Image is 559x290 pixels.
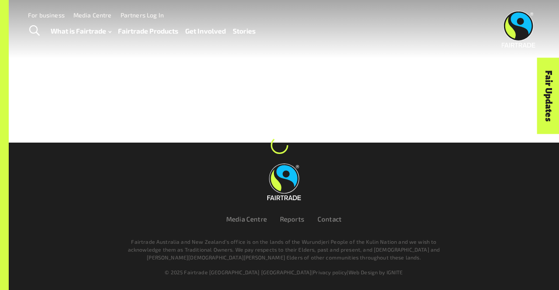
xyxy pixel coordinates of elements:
a: Get Involved [185,25,226,37]
a: Privacy policy [313,269,347,275]
a: Toggle Search [24,20,45,42]
a: Web Design by IGNITE [349,269,403,275]
img: Fairtrade Australia New Zealand logo [267,164,301,200]
a: Media Centre [226,215,267,223]
a: For business [28,11,65,19]
a: Fairtrade Products [118,25,178,37]
a: Media Centre [73,11,112,19]
a: Contact [317,215,342,223]
a: What is Fairtrade [51,25,111,37]
span: © 2025 Fairtrade [GEOGRAPHIC_DATA] [GEOGRAPHIC_DATA] [165,269,311,275]
a: Stories [233,25,255,37]
p: Fairtrade Australia and New Zealand’s office is on the lands of the Wurundjeri People of the Kuli... [126,238,442,261]
img: Fairtrade Australia New Zealand logo [502,11,535,48]
a: Reports [280,215,304,223]
div: | | [45,268,523,276]
a: Partners Log In [121,11,164,19]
